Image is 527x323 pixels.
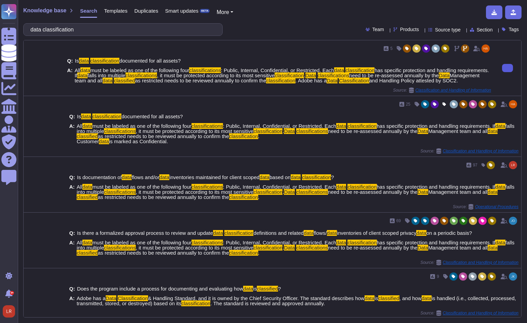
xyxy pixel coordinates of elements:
[92,123,191,129] span: must be labeled as one of the following four
[77,133,259,144] span: . Customer
[278,286,281,292] span: ?
[109,138,168,144] span: is marked as Confidential.
[223,123,336,129] span: : Public, Internal, Confidential, or Restricted. Each
[284,189,295,195] mark: Data
[365,295,374,301] mark: data
[428,189,487,195] span: Management team and all
[400,27,419,32] span: Products
[77,123,514,134] span: falls into multiple
[377,123,496,129] span: has specific protection and handling requirements. If
[121,113,183,119] span: documented for all assets?
[399,295,422,301] span: , and how
[135,78,266,83] span: as restricted needs to be reviewed annually to confirm the
[192,123,223,129] mark: classifications
[77,295,516,306] span: is handled (i.e., collected, processed, transmitted, stored, or destroyed) based on its
[291,174,301,180] mark: data
[443,149,518,153] span: Classification and Handling of Information
[77,295,105,301] span: Adobe has a
[75,67,80,73] span: All
[327,78,338,83] mark: Data
[75,58,79,64] span: Is
[104,189,136,195] mark: classifications
[81,113,91,119] mark: data
[122,174,132,180] mark: data
[77,72,87,78] mark: data
[189,67,221,73] mark: classifications
[318,72,350,78] mark: classifications
[77,286,243,292] span: Does the program include a process for documenting and evaluating how
[67,68,73,83] b: A:
[92,113,121,119] mark: classification
[92,184,191,190] span: must be labeled as one of the following four
[229,133,258,139] mark: classification
[314,230,327,236] span: flows/
[77,240,82,245] span: All
[82,184,92,190] mark: data
[80,8,97,13] span: Search
[488,189,498,195] mark: data
[328,128,418,134] span: need to be re-assessed annually by the
[337,230,417,236] span: inventories of client scoped privacy
[82,240,92,245] mark: data
[10,291,14,295] div: 9+
[437,274,439,279] span: 9
[282,245,284,251] span: .
[258,194,260,200] span: .
[134,8,158,13] span: Duplicates
[377,184,496,190] span: has specific protection and handling requirements. If
[347,240,377,245] mark: classification
[435,27,461,32] span: Source type
[92,240,191,245] span: must be labeled as one of the following four
[406,102,410,106] span: 25
[331,174,334,180] span: ?
[136,245,253,251] span: , it must be protected according to its most sensitive
[345,67,374,73] mark: classification
[104,128,136,134] mark: classifications
[282,189,284,195] span: .
[213,230,223,236] mark: data
[495,184,505,190] mark: data
[75,67,489,78] span: has specific protection and handling requirements. If
[157,72,275,78] span: , it must be protected according to its most sensitive
[420,148,518,154] span: Source:
[69,123,75,144] b: A:
[253,189,282,195] mark: classification
[420,260,518,265] span: Source:
[69,230,75,235] b: Q:
[192,240,223,245] mark: classifications
[118,295,148,301] mark: Classification
[77,194,98,200] mark: classified
[336,184,346,190] mark: data
[114,78,135,83] mark: classified
[509,100,517,108] img: user
[347,184,377,190] mark: classification
[253,128,282,134] mark: classification
[136,128,253,134] span: , it must be protected according to its most sensitive
[200,9,210,13] div: BETA
[305,72,316,78] mark: Data
[349,72,439,78] span: need to be re-assessed annually by the
[439,72,450,78] mark: Data
[428,245,487,251] span: Management team and all
[223,240,336,245] span: : Public, Internal, Confidential, or Restricted. Each
[216,8,233,16] button: More
[69,240,75,255] b: A:
[77,123,82,129] span: All
[426,230,472,236] span: on a periodic basis?
[77,250,98,256] mark: classified
[428,128,487,134] span: Management team and all
[77,184,514,195] span: falls into multiple
[90,67,189,73] span: must be labeled as one of the following four
[210,300,325,306] span: . The standard is reviewed and approved annually.
[304,72,305,78] span: .
[103,78,113,83] mark: data
[243,286,253,292] mark: data
[104,8,127,13] span: Templates
[69,296,75,306] b: A:
[453,204,518,210] span: Source:
[304,230,314,236] mark: data
[296,189,328,195] mark: classifications
[69,286,75,291] b: Q:
[165,8,199,13] span: Smart updates
[192,184,223,190] mark: classifications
